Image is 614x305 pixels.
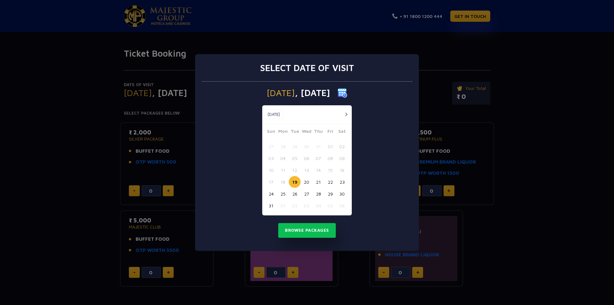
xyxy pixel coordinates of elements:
button: 23 [336,176,348,188]
button: 27 [265,140,277,152]
button: [DATE] [264,110,283,119]
button: 28 [312,188,324,200]
button: 14 [312,164,324,176]
button: 21 [312,176,324,188]
button: 30 [336,188,348,200]
span: Fri [324,128,336,137]
button: 04 [277,152,289,164]
button: Browse Packages [278,223,336,238]
span: Thu [312,128,324,137]
button: 27 [301,188,312,200]
button: 19 [289,176,301,188]
button: 05 [324,200,336,212]
button: 30 [301,140,312,152]
button: 20 [301,176,312,188]
button: 29 [324,188,336,200]
button: 25 [277,188,289,200]
button: 01 [324,140,336,152]
button: 13 [301,164,312,176]
button: 17 [265,176,277,188]
button: 09 [336,152,348,164]
button: 28 [277,140,289,152]
button: 02 [289,200,301,212]
button: 18 [277,176,289,188]
button: 08 [324,152,336,164]
button: 24 [265,188,277,200]
button: 01 [277,200,289,212]
button: 04 [312,200,324,212]
button: 31 [265,200,277,212]
span: Tue [289,128,301,137]
span: Mon [277,128,289,137]
button: 22 [324,176,336,188]
button: 10 [265,164,277,176]
button: 03 [301,200,312,212]
button: 12 [289,164,301,176]
button: 29 [289,140,301,152]
button: 05 [289,152,301,164]
button: 07 [312,152,324,164]
h3: Select date of visit [260,62,354,73]
span: Sun [265,128,277,137]
button: 02 [336,140,348,152]
button: 31 [312,140,324,152]
button: 06 [336,200,348,212]
button: 15 [324,164,336,176]
img: calender icon [338,88,347,98]
span: Wed [301,128,312,137]
button: 16 [336,164,348,176]
button: 26 [289,188,301,200]
button: 03 [265,152,277,164]
span: Sat [336,128,348,137]
button: 06 [301,152,312,164]
button: 11 [277,164,289,176]
span: , [DATE] [295,88,330,97]
span: [DATE] [267,88,295,97]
